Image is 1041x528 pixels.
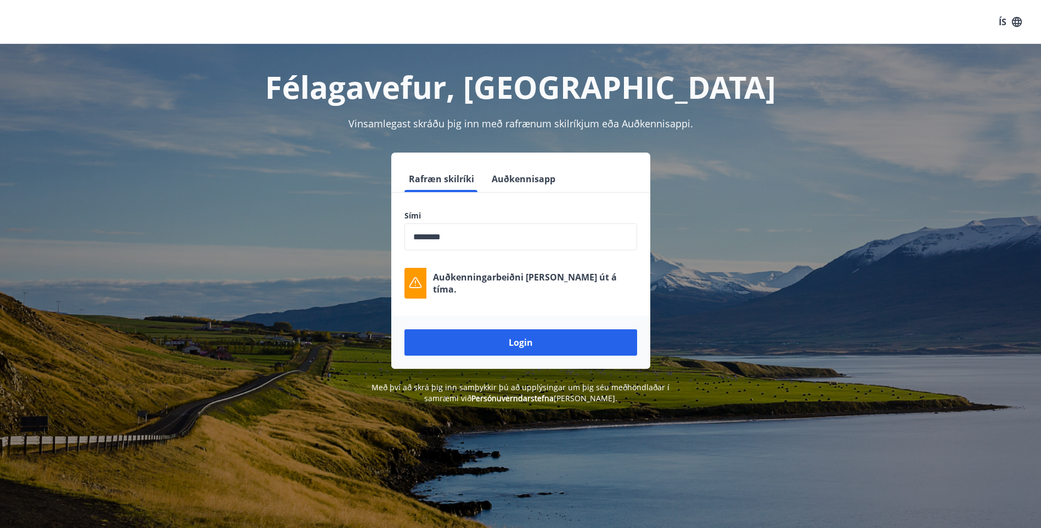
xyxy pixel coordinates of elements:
[404,329,637,356] button: Login
[487,166,560,192] button: Auðkennisapp
[404,166,479,192] button: Rafræn skilríki
[993,12,1028,32] button: ÍS
[348,117,693,130] span: Vinsamlegast skráðu þig inn með rafrænum skilríkjum eða Auðkennisappi.
[372,382,669,403] span: Með því að skrá þig inn samþykkir þú að upplýsingar um þig séu meðhöndlaðar í samræmi við [PERSON...
[433,271,637,295] p: Auðkenningarbeiðni [PERSON_NAME] út á tíma.
[471,393,554,403] a: Persónuverndarstefna
[404,210,637,221] label: Sími
[139,66,903,108] h1: Félagavefur, [GEOGRAPHIC_DATA]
